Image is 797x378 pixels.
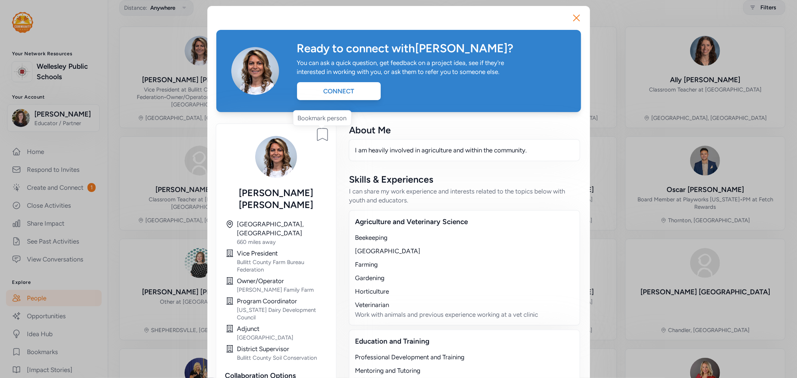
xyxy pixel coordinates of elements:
div: Vice President [237,249,327,258]
img: Avatar [252,133,300,181]
div: Professional Development and Training [355,353,574,362]
div: Horticulture [355,287,574,296]
div: Adjunct [237,324,327,333]
div: Owner/Operator [237,276,327,285]
div: Bullitt County Soil Conservation [237,354,327,362]
div: Gardening [355,273,574,282]
div: Mentoring and Tutoring [355,366,574,375]
div: Education and Training [355,336,574,347]
div: District Supervisor [237,344,327,353]
div: You can ask a quick question, get feedback on a project idea, see if they're interested in workin... [297,58,512,76]
div: Connect [297,82,381,100]
img: Avatar [228,44,282,98]
div: Bullitt County Farm Bureau Federation [237,258,327,273]
div: Skills & Experiences [349,173,580,185]
div: Farming [355,260,574,269]
div: I can share my work experience and interests related to the topics below with youth and educators. [349,187,580,205]
div: [US_STATE] Dairy Development Council [237,306,327,321]
div: Program Coordinator [237,297,327,306]
div: Agriculture and Veterinary Science [355,217,574,227]
div: About Me [349,124,580,136]
div: Work with animals and previous experience working at a vet clinic [355,310,574,319]
div: [GEOGRAPHIC_DATA], [GEOGRAPHIC_DATA] [237,220,327,238]
div: [PERSON_NAME] [PERSON_NAME] [225,187,327,211]
div: [GEOGRAPHIC_DATA] [237,334,327,341]
div: Beekeeping [355,233,574,242]
div: Bookmark person [298,114,347,123]
p: I am heavily involved in agriculture and within the community. [355,146,574,155]
div: [GEOGRAPHIC_DATA] [355,247,574,255]
div: Veterinarian [355,300,574,309]
div: [PERSON_NAME] Family Farm [237,286,327,294]
div: Ready to connect with [PERSON_NAME] ? [297,42,569,55]
div: 660 miles away [237,238,327,246]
